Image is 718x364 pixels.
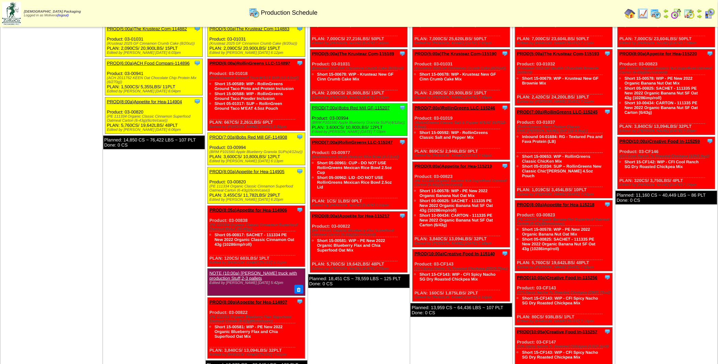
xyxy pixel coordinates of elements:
a: Short 15-00581: WIP - PE New 2022 Organic Blueberry Flax and Chia Superfood Oat Mix [317,238,385,253]
a: Short 10-00434: CARTON - 111335 PE New 2022 Organic Banana Nut SF Oat Carton (6/43g) [625,101,698,115]
div: (BRM P101560 Apple Blueberry Granola SUPs(4/12oz)) [210,150,305,154]
a: Short 15-00578: WIP - PE New 2022 Organic Banana Nut Oat Mix [419,188,488,198]
img: home.gif [625,8,636,19]
div: Edited by [PERSON_NAME] [DATE] 7:16pm [517,265,612,269]
div: (BRM P101560 Apple Blueberry Granola SUPs(4/12oz)) [312,121,408,125]
div: Product: 03-CF143 PLAN: 80CS / 938LBS / 1PLT [515,273,613,325]
img: Tooltip [502,250,508,257]
a: PROD(7:00a)RollinGreens LLC-115246 [414,105,495,110]
a: Short 10-00434: CARTON - 111335 PE New 2022 Organic Banana Nut SF Oat Carton (6/43g) [419,213,493,227]
div: (PE 111331 Organic Blueberry Flax Superfood Oatmeal Carton (6-43g)(6crtn/case)) [312,229,408,237]
a: Short 15-00679: WIP - Krusteaz New GF Brownie Mix [522,76,599,86]
div: (Krusteaz 2025 GF Cinnamon Crumb Cake (8/20oz)) [414,66,510,71]
a: PROD(8:00a)Appetite for Hea-115217 [312,213,390,218]
div: Product: 03-01019 PLAN: 869CS / 2,946LBS / 8PLT [413,104,510,160]
div: Product: 03-01031 PLAN: 2,090CS / 20,900LBS / 15PLT [105,25,202,57]
div: Product: 03-00823 PLAN: 5,760CS / 19,642LBS / 48PLT [515,200,613,271]
div: Edited by [PERSON_NAME] [DATE] 7:19pm [620,41,715,45]
div: Product: 03-00822 PLAN: 3,840CS / 13,094LBS / 32PLT [208,298,305,359]
div: Edited by [PERSON_NAME] [DATE] 7:05pm [312,267,408,271]
div: Product: 03-00994 PLAN: 3,600CS / 10,800LBS / 12PLT [310,104,408,136]
img: Tooltip [502,104,508,111]
div: (ACH 2011762 KEEN Oat Chocolate Chip Protein Mix (6/270g)) [107,76,202,84]
img: Tooltip [604,108,611,115]
div: Edited by [PERSON_NAME] [DATE] 2:32pm [210,125,305,129]
img: Tooltip [296,60,303,66]
a: PROD(7:00a)RollinGreens LLC-115247 [312,140,393,145]
div: Edited by [PERSON_NAME] [DATE] 6:21pm [210,261,305,265]
div: (PE 111335 Organic Banana Nut Superfood Oatmeal Carton (6-43g)(6crtn/case)) [517,217,612,226]
a: PROD(5:00a)The Krusteaz Com-115189 [312,51,394,56]
div: (PE 111334 Organic Classic Cinnamon Superfood Oatmeal Carton (6-43g)(6crtn/case)) [107,115,202,123]
div: Edited by [PERSON_NAME] [DATE] 7:45pm [312,41,408,45]
div: Edited by [PERSON_NAME] [DATE] 5:14pm [414,295,510,300]
img: Tooltip [502,163,508,169]
div: Planned: 14,850 CS ~ 76,422 LBS ~ 107 PLT Done: 0 CS [103,136,205,149]
img: Tooltip [399,104,406,111]
img: Tooltip [502,50,508,57]
a: Inbound 04-01684: RG - Textured Pea and Fava Protein (LB) [522,134,603,144]
a: PROD(8:00a)Appetite for Hea-115219 [414,164,492,169]
a: Short 15-CF143: WIP - CFI Spicy Nacho SG Dry Roasted Chickpea Mix [419,272,495,282]
a: PROD(8:00a)Appetite for Hea-115218 [517,202,595,207]
a: PROD(8:05a)Appetite for Hea-114906 [210,208,287,213]
a: PROD(10:00a)Creative Food In-115259 [620,139,700,144]
img: arrowright.gif [697,14,702,19]
a: PROD(8:00a)Appetite for Hea-114904 [107,99,182,104]
a: Short 15-00678: WIP - Krusteaz New GF Cinn Crumb Cake Mix [317,72,394,81]
img: arrowright.gif [663,14,669,19]
div: Product: 03-01031 PLAN: 2,090CS / 20,900LBS / 15PLT [208,25,305,57]
img: calendarblend.gif [671,8,682,19]
a: PROD(10:00a)Creative Food In-115140 [414,251,495,256]
div: (PE 111331 Organic Blueberry Flax Superfood Oatmeal Carton (6-43g)(6crtn/case)) [210,315,305,323]
img: Tooltip [194,98,201,105]
a: Short 15-00589: WIP - RollinGreens Ground Taco Pinto and Protein Inclusion [215,81,294,91]
img: calendarinout.gif [684,8,695,19]
a: Short 15-00678: WIP - Krusteaz New GF Cinn Crumb Cake Mix [419,72,496,81]
img: Tooltip [296,298,303,305]
a: Short 05-01017: SUP – RollinGreen Ground Taco M'EAT 4.5oz Pouch [215,101,282,111]
a: PROD(7:00a)Bobs Red Mill GF-115207 [312,105,390,110]
div: Product: 03-CF143 PLAN: 160CS / 1,875LBS / 2PLT [413,249,510,302]
div: Edited by [PERSON_NAME] [DATE] 7:08pm [414,95,510,100]
div: (CFI-Spicy Nacho TL Roasted Chickpea (125/1.5oz)) [517,345,612,349]
a: Short 15-CF142: WIP - CFI Cool Ranch SG Dry Roasted Chickpea Mix [625,160,699,169]
div: Product: 03-00941 PLAN: 1,500CS / 5,355LBS / 11PLT [105,59,202,95]
img: calendarprod.gif [651,8,661,19]
img: Tooltip [604,328,611,335]
div: Edited by [PERSON_NAME] [DATE] 7:18pm [517,319,612,323]
div: Edited by [PERSON_NAME] [DATE] 7:03pm [312,95,408,100]
div: Product: 03-00823 PLAN: 3,840CS / 13,094LBS / 32PLT [413,162,510,247]
a: Short 05-00962: LID -DO NOT USE RollinGreens Mexican Rice Bowl 2.5oz Lid [317,175,392,189]
a: Short 05-01034: SUP – RollinGreens New Classic Chic'[PERSON_NAME] 4.5oz Pouch [522,164,601,178]
div: Edited by [PERSON_NAME] [DATE] 7:10pm [414,241,510,245]
a: Short 15-00581: WIP - PE New 2022 Organic Blueberry Flax and Chia Superfood Oat Mix [215,324,283,339]
div: Planned: 13,959 CS ~ 64,436 LBS ~ 107 PLT Done: 0 CS [411,303,512,317]
div: Edited by [PERSON_NAME] [DATE] 7:19pm [620,129,715,133]
a: PROD(5:00a)The Krusteaz Com-115190 [414,51,497,56]
div: (RollinGreens Classic Salt & Pepper M'EAT SUP(12-4.5oz)) [414,121,510,129]
a: Short 15-00653: WIP - RollinGreens Classic ChicKen Mix [522,154,591,164]
div: Product: 03-00977 PLAN: 1CS / 1LBS / 0PLT [310,138,408,210]
img: zoroco-logo-small.webp [2,2,21,25]
img: Tooltip [604,50,611,57]
span: [DEMOGRAPHIC_DATA] Packaging [24,10,81,14]
img: Tooltip [296,168,303,175]
div: Product: 03-00823 PLAN: 3,840CS / 13,094LBS / 32PLT [618,49,715,135]
img: line_graph.gif [638,8,648,19]
a: Short 15-00578: WIP - PE New 2022 Organic Banana Nut Oat Mix [625,76,693,86]
div: Edited by [PERSON_NAME] [DATE] 7:11pm [517,100,612,104]
img: Tooltip [296,207,303,213]
a: Short 05-00825: SACHET - 111335 PE New 2022 Organic Banana Nut SF Oat 43g (10286imp/roll) [625,86,698,100]
div: Edited by [PERSON_NAME] [DATE] 5:42pm [210,281,301,285]
div: (RollinGreens Plant Protein Classic CHIC'[PERSON_NAME] SUP (12-4.5oz) ) [517,125,612,133]
div: Product: 03-01032 PLAN: 2,420CS / 24,200LBS / 18PLT [515,49,613,106]
div: Product: 03-01018 PLAN: 667CS / 2,261LBS / 6PLT [208,59,305,131]
span: Production Schedule [261,9,318,16]
div: Product: 03-00838 PLAN: 120CS / 683LBS / 1PLT [208,206,305,267]
a: PROD(6:00a)ACH Food Compani-114896 [107,61,190,66]
a: PROD(8:00a)Appetite for Hea-115220 [620,51,697,56]
a: Short 15-00592: WIP - RollinGreens Classic Salt and Pepper Mix [419,130,488,140]
div: Product: 03-CF146 PLAN: 320CS / 3,750LBS / 4PLT [618,137,715,189]
img: Tooltip [604,274,611,281]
